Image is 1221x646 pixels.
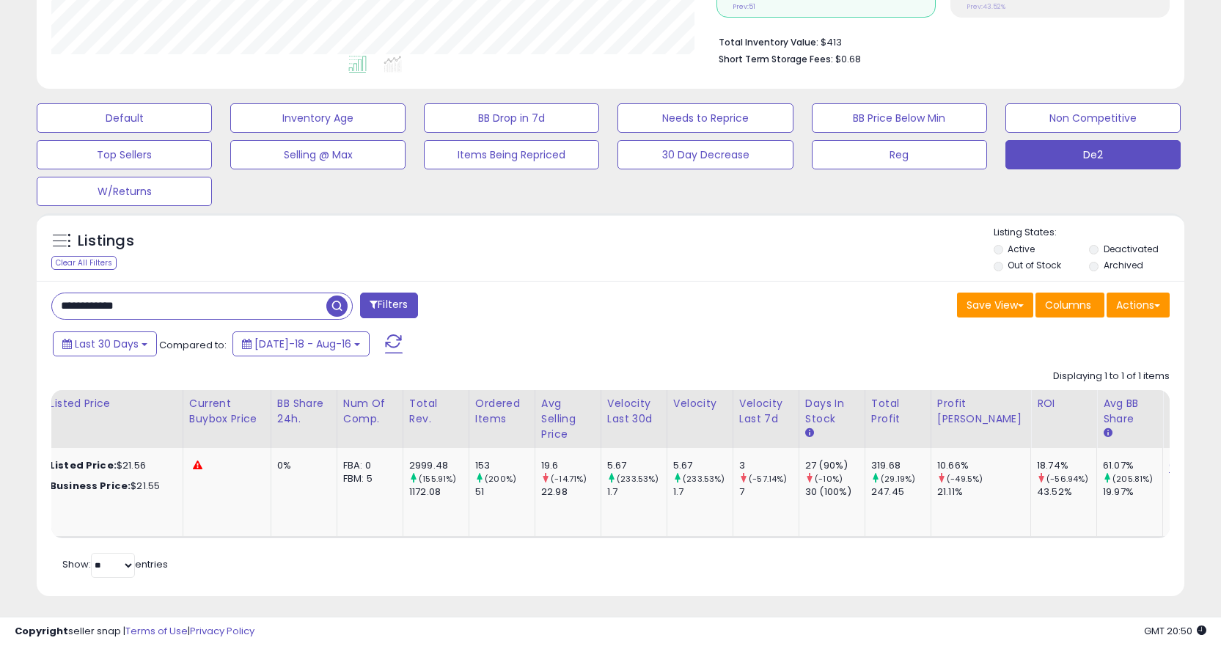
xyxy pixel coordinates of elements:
label: Active [1008,243,1035,255]
div: Velocity Last 30d [607,396,661,427]
label: Deactivated [1104,243,1159,255]
span: Show: entries [62,557,168,571]
div: 2999.48 [409,459,469,472]
div: FBM: 5 [343,472,392,485]
button: Selling @ Max [230,140,406,169]
button: Top Sellers [37,140,212,169]
div: 51 [475,485,535,499]
a: Privacy Policy [190,624,254,638]
span: Last 30 Days [75,337,139,351]
small: (-10%) [815,473,843,485]
li: $413 [719,32,1159,50]
div: Total Profit [871,396,925,427]
div: 1172.08 [409,485,469,499]
div: 319.68 [871,459,931,472]
button: 30 Day Decrease [617,140,793,169]
button: Save View [957,293,1033,318]
span: Columns [1045,298,1091,312]
div: Ordered Items [475,396,529,427]
button: [DATE]-18 - Aug-16 [232,331,370,356]
button: BB Price Below Min [812,103,987,133]
div: FBA: 0 [343,459,392,472]
span: [DATE]-18 - Aug-16 [254,337,351,351]
button: Last 30 Days [53,331,157,356]
div: 30 (100%) [805,485,865,499]
div: 21.11% [937,485,1030,499]
strong: Copyright [15,624,68,638]
span: Compared to: [159,338,227,352]
b: Total Inventory Value: [719,36,818,48]
div: 27 (90%) [805,459,865,472]
div: 10.66% [937,459,1030,472]
small: (-14.71%) [551,473,587,485]
small: Days In Stock. [805,427,814,440]
div: Days In Stock [805,396,859,427]
div: $21.55 [50,480,172,493]
div: Profit [PERSON_NAME] [937,396,1024,427]
div: Current Buybox Price [189,396,265,427]
b: Business Price: [50,479,131,493]
small: (-49.5%) [947,473,983,485]
div: 5.67 [607,459,667,472]
small: (205.81%) [1112,473,1153,485]
label: Out of Stock [1008,259,1061,271]
div: Velocity Last 7d [739,396,793,427]
p: Listing States: [994,226,1184,240]
div: 7 [739,485,799,499]
div: 19.6 [541,459,601,472]
div: ROI [1037,396,1090,411]
a: 0.09 [1169,458,1189,473]
div: BB Share 24h. [277,396,331,427]
button: Non Competitive [1005,103,1181,133]
small: (155.91%) [419,473,456,485]
div: $21.56 [50,459,172,472]
div: 5.67 [673,459,733,472]
small: (-56.94%) [1046,473,1088,485]
b: Short Term Storage Fees: [719,53,833,65]
div: 19.97% [1103,485,1162,499]
div: 43.52% [1037,485,1096,499]
button: W/Returns [37,177,212,206]
div: 1.7 [673,485,733,499]
div: Avg BB Share [1103,396,1156,427]
button: Filters [360,293,417,318]
div: 22.98 [541,485,601,499]
small: (233.53%) [683,473,725,485]
div: Listed Price [50,396,177,411]
div: 1.7 [607,485,667,499]
small: (233.53%) [617,473,659,485]
small: (29.19%) [881,473,915,485]
div: Displaying 1 to 1 of 1 items [1053,370,1170,383]
div: seller snap | | [15,625,254,639]
button: Reg [812,140,987,169]
small: (-57.14%) [749,473,787,485]
button: Items Being Repriced [424,140,599,169]
button: Default [37,103,212,133]
div: 0% [277,459,326,472]
span: 2025-09-16 20:50 GMT [1144,624,1206,638]
button: Inventory Age [230,103,406,133]
small: (200%) [485,473,516,485]
button: Needs to Reprice [617,103,793,133]
button: De2 [1005,140,1181,169]
div: Clear All Filters [51,256,117,270]
label: Archived [1104,259,1143,271]
div: 247.45 [871,485,931,499]
div: Avg Selling Price [541,396,595,442]
div: Total Rev. [409,396,463,427]
button: Columns [1035,293,1104,318]
button: BB Drop in 7d [424,103,599,133]
small: Avg BB Share. [1103,427,1112,440]
div: 3 [739,459,799,472]
button: Actions [1107,293,1170,318]
b: Listed Price: [50,458,117,472]
div: 18.74% [1037,459,1096,472]
h5: Listings [78,231,134,252]
small: Prev: 43.52% [967,2,1005,11]
a: Terms of Use [125,624,188,638]
div: 61.07% [1103,459,1162,472]
span: $0.68 [835,52,861,66]
div: Velocity [673,396,727,411]
small: Prev: 51 [733,2,755,11]
div: 153 [475,459,535,472]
